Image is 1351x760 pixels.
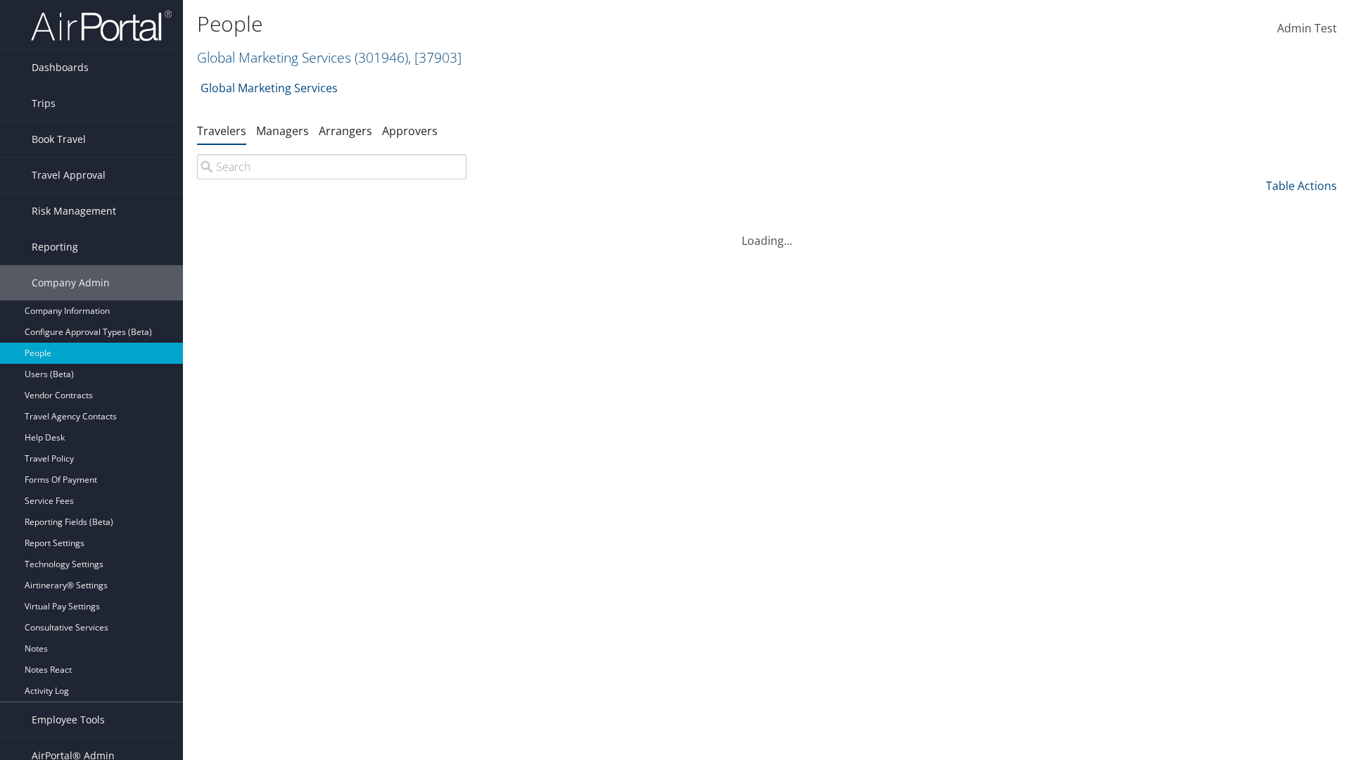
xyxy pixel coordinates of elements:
span: Trips [32,86,56,121]
span: Book Travel [32,122,86,157]
span: Dashboards [32,50,89,85]
span: Company Admin [32,265,110,300]
span: ( 301946 ) [355,48,408,67]
span: Employee Tools [32,702,105,737]
a: Admin Test [1277,7,1337,51]
a: Approvers [382,123,438,139]
span: Admin Test [1277,20,1337,36]
input: Search [197,154,467,179]
a: Table Actions [1266,178,1337,194]
h1: People [197,9,957,39]
a: Travelers [197,123,246,139]
a: Arrangers [319,123,372,139]
a: Global Marketing Services [197,48,462,67]
span: Travel Approval [32,158,106,193]
div: Loading... [197,215,1337,249]
span: , [ 37903 ] [408,48,462,67]
a: Managers [256,123,309,139]
span: Risk Management [32,194,116,229]
span: Reporting [32,229,78,265]
a: Global Marketing Services [201,74,338,102]
img: airportal-logo.png [31,9,172,42]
